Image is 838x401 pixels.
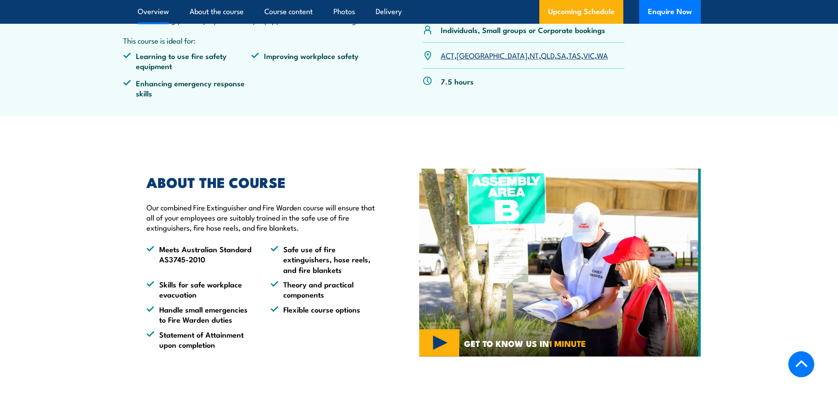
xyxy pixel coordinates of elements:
[251,51,380,71] li: Improving workplace safety
[123,35,380,45] p: This course is ideal for:
[457,50,527,60] a: [GEOGRAPHIC_DATA]
[123,51,252,71] li: Learning to use fire safety equipment
[146,176,379,188] h2: ABOUT THE COURSE
[597,50,608,60] a: WA
[146,279,255,300] li: Skills for safe workplace evacuation
[146,329,255,350] li: Statement of Attainment upon completion
[271,279,379,300] li: Theory and practical components
[441,76,474,86] p: 7.5 hours
[123,78,252,99] li: Enhancing emergency response skills
[441,50,454,60] a: ACT
[146,202,379,233] p: Our combined Fire Extinguisher and Fire Warden course will ensure that all of your employees are ...
[146,304,255,325] li: Handle small emergencies to Fire Warden duties
[271,244,379,275] li: Safe use of fire extinguishers, hose reels, and fire blankets
[271,304,379,325] li: Flexible course options
[557,50,566,60] a: SA
[549,337,586,349] strong: 1 MINUTE
[441,50,608,60] p: , , , , , , ,
[146,244,255,275] li: Meets Australian Standard AS3745-2010
[530,50,539,60] a: NT
[419,169,701,357] img: Fire Warden and Chief Fire Warden Training
[568,50,581,60] a: TAS
[583,50,595,60] a: VIC
[541,50,555,60] a: QLD
[464,339,586,347] span: GET TO KNOW US IN
[441,25,605,35] p: Individuals, Small groups or Corporate bookings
